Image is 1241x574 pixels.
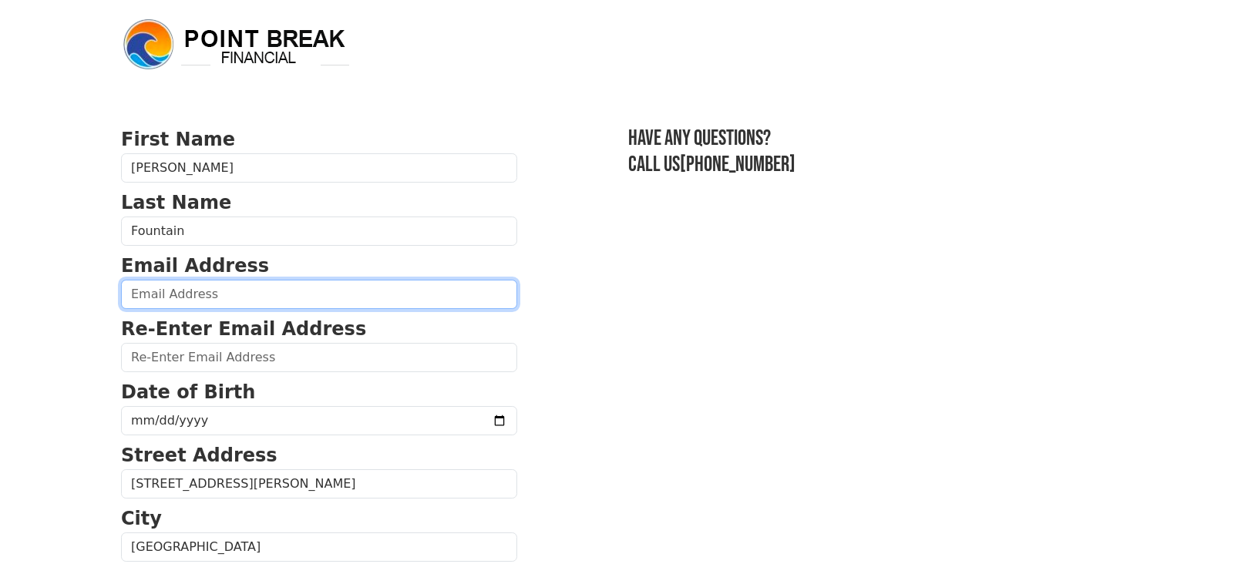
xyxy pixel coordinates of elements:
input: City [121,532,517,562]
input: Email Address [121,280,517,309]
input: Street Address [121,469,517,498]
a: [PHONE_NUMBER] [680,152,795,177]
input: Last Name [121,217,517,246]
strong: First Name [121,129,235,150]
strong: Email Address [121,255,269,277]
strong: Re-Enter Email Address [121,318,366,340]
h3: Call us [628,152,1120,178]
h3: Have any questions? [628,126,1120,152]
strong: Date of Birth [121,381,255,403]
strong: Street Address [121,445,277,466]
input: First Name [121,153,517,183]
img: logo.png [121,17,352,72]
input: Re-Enter Email Address [121,343,517,372]
strong: Last Name [121,192,231,213]
strong: City [121,508,162,529]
